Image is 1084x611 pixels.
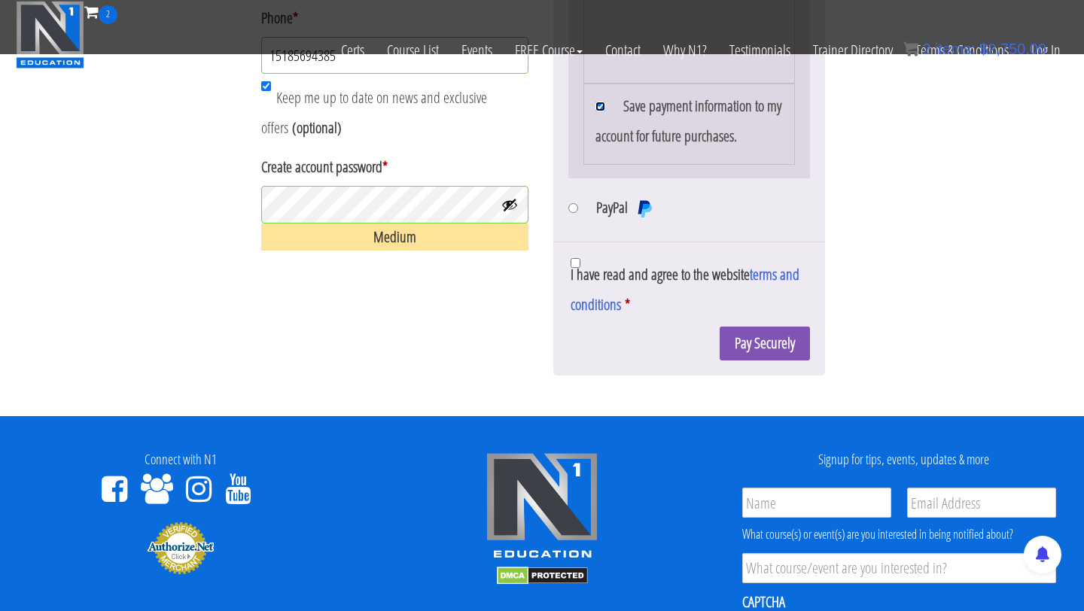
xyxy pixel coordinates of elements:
[147,521,215,575] img: Authorize.Net Merchant - Click to Verify
[742,525,1056,543] div: What course(s) or event(s) are you interested in being notified about?
[625,294,630,315] abbr: required
[261,223,528,251] div: Medium
[734,452,1073,467] h4: Signup for tips, events, updates & more
[261,87,487,138] span: Keep me up to date on news and exclusive offers
[504,24,594,77] a: FREE Course
[16,1,84,68] img: n1-education
[1020,24,1072,77] a: Log In
[84,2,117,22] a: 2
[922,41,930,57] span: 2
[330,24,376,77] a: Certs
[594,24,652,77] a: Contact
[904,24,1020,77] a: Terms & Conditions
[486,452,598,564] img: n1-edu-logo
[635,199,653,217] img: PayPal
[261,81,271,91] input: Keep me up to date on news and exclusive offers (optional)
[979,41,988,57] span: $
[742,553,1056,583] input: What course/event are you interested in?
[497,567,588,585] img: DMCA.com Protection Status
[571,264,799,315] a: terms and conditions
[903,41,1046,57] a: 2 items: $2,750.00
[720,327,810,360] button: Pay Securely
[292,117,342,138] span: (optional)
[99,5,117,24] span: 2
[979,41,1046,57] bdi: 2,750.00
[907,488,1056,518] input: Email Address
[742,488,891,518] input: Name
[501,196,518,213] button: Show password
[718,24,802,77] a: Testimonials
[595,96,781,146] label: Save payment information to my account for future purchases.
[935,41,975,57] span: items:
[571,264,799,315] span: I have read and agree to the website
[376,24,450,77] a: Course List
[450,24,504,77] a: Events
[652,24,718,77] a: Why N1?
[261,152,528,182] label: Create account password
[571,258,580,268] input: I have read and agree to the websiteterms and conditions *
[903,41,918,56] img: icon11.png
[802,24,904,77] a: Trainer Directory
[11,452,350,467] h4: Connect with N1
[596,193,653,223] label: PayPal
